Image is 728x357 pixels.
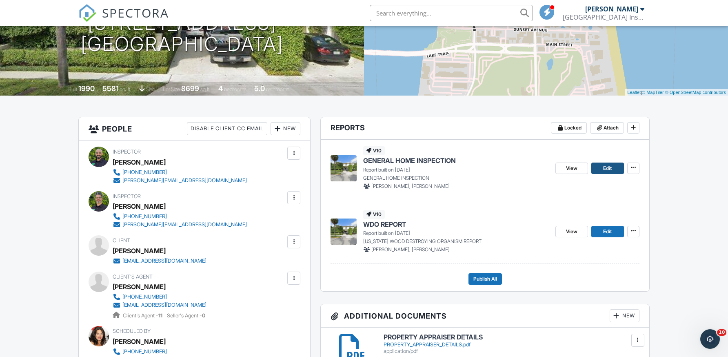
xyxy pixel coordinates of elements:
[113,274,153,280] span: Client's Agent
[627,90,641,95] a: Leaflet
[122,169,167,176] div: [PHONE_NUMBER]
[102,84,119,93] div: 5581
[122,348,167,355] div: [PHONE_NUMBER]
[78,4,96,22] img: The Best Home Inspection Software - Spectora
[642,90,664,95] a: © MapTiler
[113,237,130,243] span: Client
[113,149,141,155] span: Inspector
[78,84,95,93] div: 1990
[113,301,206,309] a: [EMAIL_ADDRESS][DOMAIN_NAME]
[113,257,206,265] a: [EMAIL_ADDRESS][DOMAIN_NAME]
[113,245,166,257] div: [PERSON_NAME]
[113,200,166,212] div: [PERSON_NAME]
[700,329,720,349] iframe: Intercom live chat
[254,84,265,93] div: 5.0
[384,334,639,341] h6: PROPERTY APPRAISER DETAILS
[384,341,639,348] div: PROPERTY_APPRAISER_DETAILS.pdf
[187,122,267,135] div: Disable Client CC Email
[68,86,77,92] span: Built
[123,312,164,319] span: Client's Agent -
[610,309,639,322] div: New
[181,84,199,93] div: 8699
[146,86,155,92] span: slab
[384,334,639,355] a: PROPERTY APPRAISER DETAILS PROPERTY_APPRAISER_DETAILS.pdf application/pdf
[200,86,211,92] span: sq.ft.
[585,5,638,13] div: [PERSON_NAME]
[102,4,169,21] span: SPECTORA
[113,328,151,334] span: Scheduled By
[113,212,247,221] a: [PHONE_NUMBER]
[113,176,247,185] a: [PERSON_NAME][EMAIL_ADDRESS][DOMAIN_NAME]
[113,281,166,293] a: [PERSON_NAME]
[167,312,205,319] span: Seller's Agent -
[113,348,247,356] a: [PHONE_NUMBER]
[122,221,247,228] div: [PERSON_NAME][EMAIL_ADDRESS][DOMAIN_NAME]
[202,312,205,319] strong: 0
[81,12,283,56] h1: [STREET_ADDRESS] [GEOGRAPHIC_DATA]
[370,5,533,21] input: Search everything...
[266,86,289,92] span: bathrooms
[113,156,166,168] div: [PERSON_NAME]
[122,258,206,264] div: [EMAIL_ADDRESS][DOMAIN_NAME]
[113,293,206,301] a: [PHONE_NUMBER]
[113,335,166,348] div: [PERSON_NAME]
[122,302,206,308] div: [EMAIL_ADDRESS][DOMAIN_NAME]
[120,86,131,92] span: sq. ft.
[163,86,180,92] span: Lot Size
[113,193,141,199] span: Inspector
[122,294,167,300] div: [PHONE_NUMBER]
[113,221,247,229] a: [PERSON_NAME][EMAIL_ADDRESS][DOMAIN_NAME]
[122,213,167,220] div: [PHONE_NUMBER]
[321,304,649,328] h3: Additional Documents
[625,89,728,96] div: |
[122,177,247,184] div: [PERSON_NAME][EMAIL_ADDRESS][DOMAIN_NAME]
[384,348,639,355] div: application/pdf
[158,312,162,319] strong: 11
[218,84,223,93] div: 4
[271,122,300,135] div: New
[113,168,247,176] a: [PHONE_NUMBER]
[79,117,310,141] h3: People
[665,90,726,95] a: © OpenStreetMap contributors
[224,86,246,92] span: bedrooms
[78,11,169,28] a: SPECTORA
[563,13,644,21] div: 5th Avenue Building Inspections, Inc.
[717,329,726,336] span: 10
